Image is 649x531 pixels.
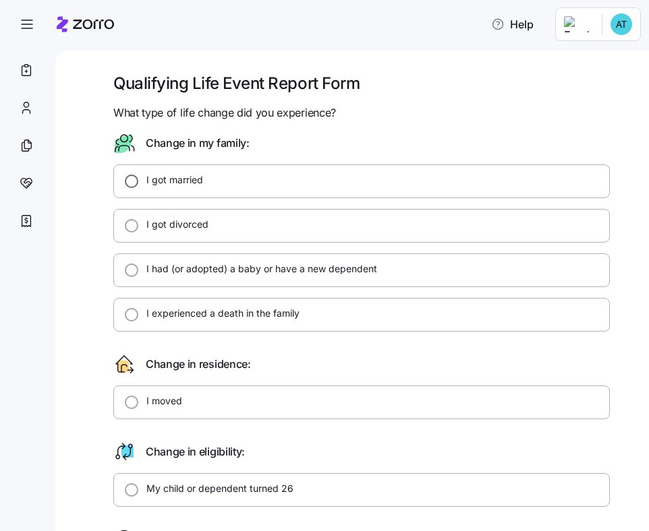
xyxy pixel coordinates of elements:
[146,443,245,460] span: Change in eligibility:
[480,11,544,38] button: Help
[146,135,250,152] span: Change in my family:
[138,173,203,187] label: I got married
[138,262,377,276] label: I had (or adopted) a baby or have a new dependent
[491,16,534,32] span: Help
[138,307,300,320] label: I experienced a death in the family
[138,394,182,408] label: I moved
[113,73,610,94] h1: Qualifying Life Event Report Form
[113,104,336,121] span: What type of life change did you experience?
[138,482,293,495] label: My child or dependent turned 26
[138,218,208,231] label: I got divorced
[611,13,632,35] img: 119da9b09e10e96eb69a6652d8b44c65
[564,16,591,32] img: Employer logo
[146,356,251,373] span: Change in residence:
